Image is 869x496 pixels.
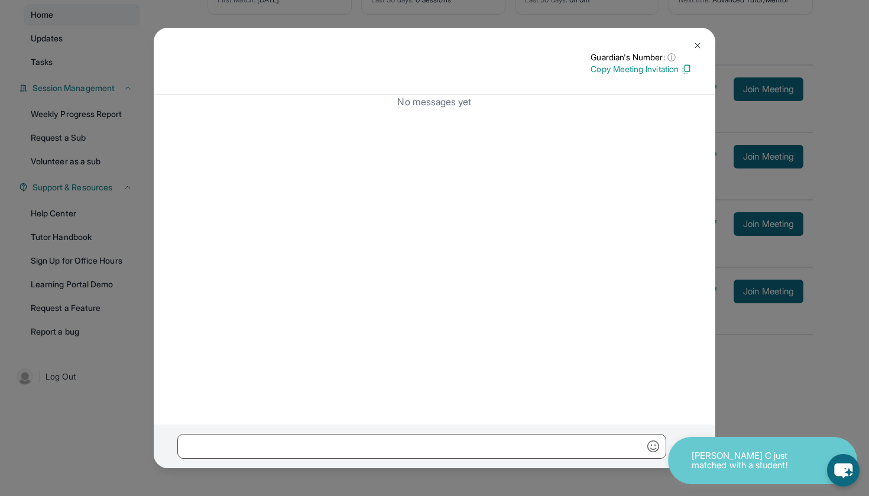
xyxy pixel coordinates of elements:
[591,63,692,75] p: Copy Meeting Invitation
[827,454,860,487] button: chat-button
[667,51,676,63] span: ⓘ
[692,451,810,471] p: [PERSON_NAME] C just matched with a student!
[591,51,692,63] p: Guardian's Number:
[681,64,692,74] img: Copy Icon
[693,41,702,50] img: Close Icon
[647,440,659,452] img: Emoji
[177,95,692,109] p: No messages yet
